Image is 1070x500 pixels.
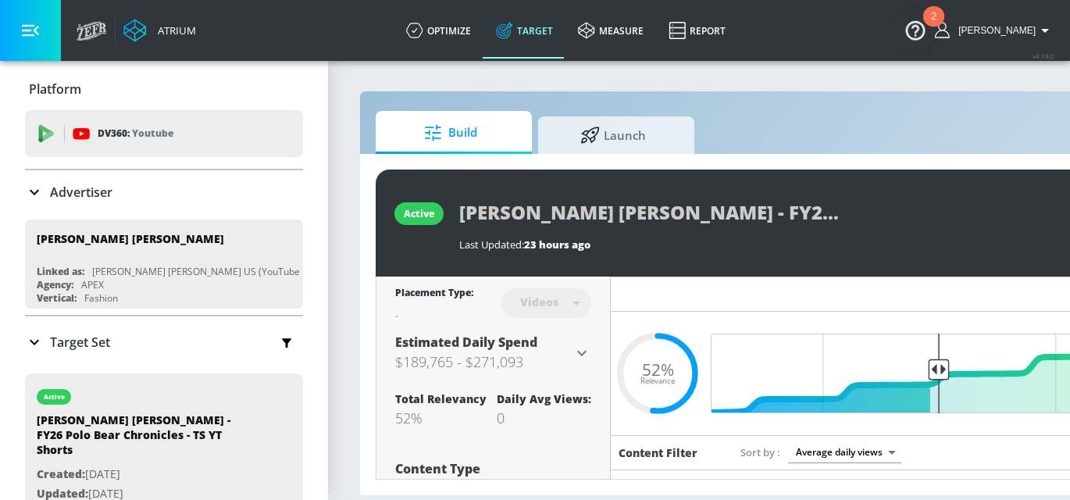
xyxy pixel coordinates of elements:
[740,445,780,459] span: Sort by
[394,2,483,59] a: optimize
[395,409,487,427] div: 52%
[893,8,937,52] button: Open Resource Center, 2 new notifications
[642,361,674,377] span: 52%
[391,114,510,152] span: Build
[935,21,1054,40] button: [PERSON_NAME]
[404,207,434,220] div: active
[565,2,656,59] a: measure
[619,445,697,460] h6: Content Filter
[497,391,591,406] div: Daily Avg Views:
[44,393,65,401] div: active
[37,265,84,278] div: Linked as:
[395,334,591,373] div: Estimated Daily Spend$189,765 - $271,093
[952,25,1036,36] span: login as: brooke.armstrong@zefr.com
[554,116,672,154] span: Launch
[84,291,118,305] div: Fashion
[25,220,303,309] div: [PERSON_NAME] [PERSON_NAME]Linked as:[PERSON_NAME] [PERSON_NAME] US (YouTube)Agency:APEXVertical:...
[395,286,473,302] div: Placement Type:
[25,67,303,111] div: Platform
[395,351,572,373] h3: $189,765 - $271,093
[1033,52,1054,60] span: v 4.19.0
[37,231,224,246] div: [PERSON_NAME] [PERSON_NAME]
[483,2,565,59] a: Target
[25,110,303,157] div: DV360: Youtube
[29,80,81,98] p: Platform
[395,334,537,351] span: Estimated Daily Spend
[123,19,196,42] a: Atrium
[132,125,173,141] p: Youtube
[25,316,303,368] div: Target Set
[81,278,104,291] div: APEX
[37,412,255,465] div: [PERSON_NAME] [PERSON_NAME] - FY26 Polo Bear Chronicles - TS YT Shorts
[152,23,196,37] div: Atrium
[92,265,303,278] div: [PERSON_NAME] [PERSON_NAME] US (YouTube)
[497,409,591,427] div: 0
[37,278,73,291] div: Agency:
[931,16,936,37] div: 2
[37,465,255,484] p: [DATE]
[788,441,901,462] div: Average daily views
[37,466,85,481] span: Created:
[98,125,173,142] p: DV360:
[656,2,738,59] a: Report
[50,184,112,201] p: Advertiser
[524,237,590,252] span: 23 hours ago
[50,334,110,351] p: Target Set
[37,291,77,305] div: Vertical:
[395,462,591,475] div: Content Type
[512,295,566,309] div: Videos
[640,377,675,385] span: Relevance
[395,391,487,406] div: Total Relevancy
[25,170,303,214] div: Advertiser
